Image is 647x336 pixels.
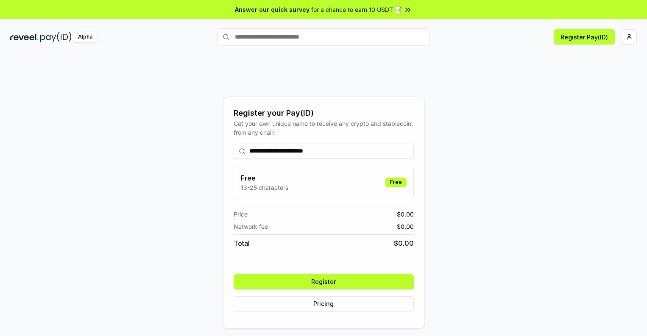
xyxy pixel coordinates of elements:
[234,274,414,289] button: Register
[73,32,97,42] div: Alpha
[397,210,414,219] span: $ 0.00
[234,296,414,311] button: Pricing
[394,238,414,248] span: $ 0.00
[234,210,248,219] span: Price
[234,222,268,231] span: Network fee
[554,29,615,44] button: Register Pay(ID)
[385,178,407,187] div: Free
[10,32,39,42] img: reveel_dark
[397,222,414,231] span: $ 0.00
[235,5,310,14] span: Answer our quick survey
[234,107,414,119] div: Register your Pay(ID)
[241,183,288,192] p: 13-25 characters
[234,238,250,248] span: Total
[311,5,402,14] span: for a chance to earn 10 USDT 📝
[241,173,288,183] h3: Free
[40,32,72,42] img: pay_id
[234,119,414,137] div: Get your own unique name to receive any crypto and stablecoin, from any chain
